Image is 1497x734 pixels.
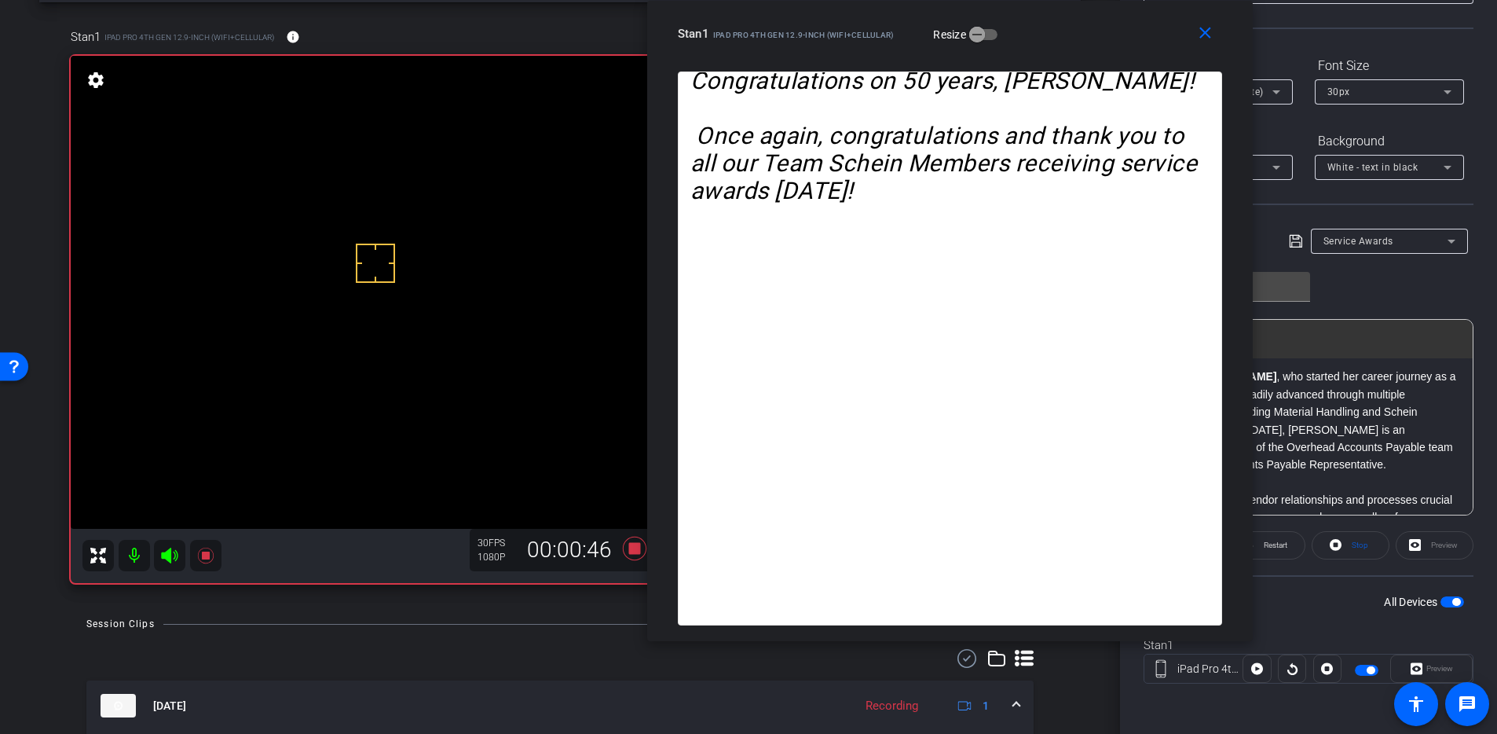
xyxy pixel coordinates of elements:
[933,27,969,42] label: Resize
[1195,24,1215,43] mat-icon: close
[1352,541,1368,549] span: Stop
[858,697,926,715] div: Recording
[153,698,186,714] span: [DATE]
[517,537,622,563] div: 00:00:46
[101,694,136,717] img: thumb-nail
[713,31,895,39] span: iPad Pro 4th Gen 12.9-inch (WiFi+Cellular)
[478,537,517,549] div: 30
[478,551,517,563] div: 1080P
[489,538,505,549] span: FPS
[1384,594,1440,610] label: All Devices
[1407,695,1426,714] mat-icon: accessibility
[1458,695,1477,714] mat-icon: message
[86,616,155,632] div: Session Clips
[1177,661,1243,677] div: iPad Pro 4th Gen 12.9-inch (WiFi+Cellular)
[1160,491,1457,615] p: She handles key vendor relationships and processes crucial invoices for capital expense vendors, ...
[1323,236,1393,247] span: Service Awards
[983,698,989,714] span: 1
[1315,53,1464,79] div: Font Size
[286,30,300,44] mat-icon: info
[678,27,709,41] span: Stan1
[690,122,1210,204] p: Once again, congratulations and thank you to all our Team Schein Members receiving service awards...
[71,28,101,46] span: Stan1
[1327,86,1350,97] span: 30px
[1160,368,1457,473] p: First, , who started her career journey as a Picker and has steadily advanced through multiple de...
[85,71,107,90] mat-icon: settings
[1264,541,1287,549] span: Restart
[1144,637,1473,655] div: Stan1
[1144,575,1473,626] div: Display on Devices
[1327,162,1418,173] span: White - text in black
[104,31,274,43] span: iPad Pro 4th Gen 12.9-inch (WiFi+Cellular)
[1315,128,1464,155] div: Background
